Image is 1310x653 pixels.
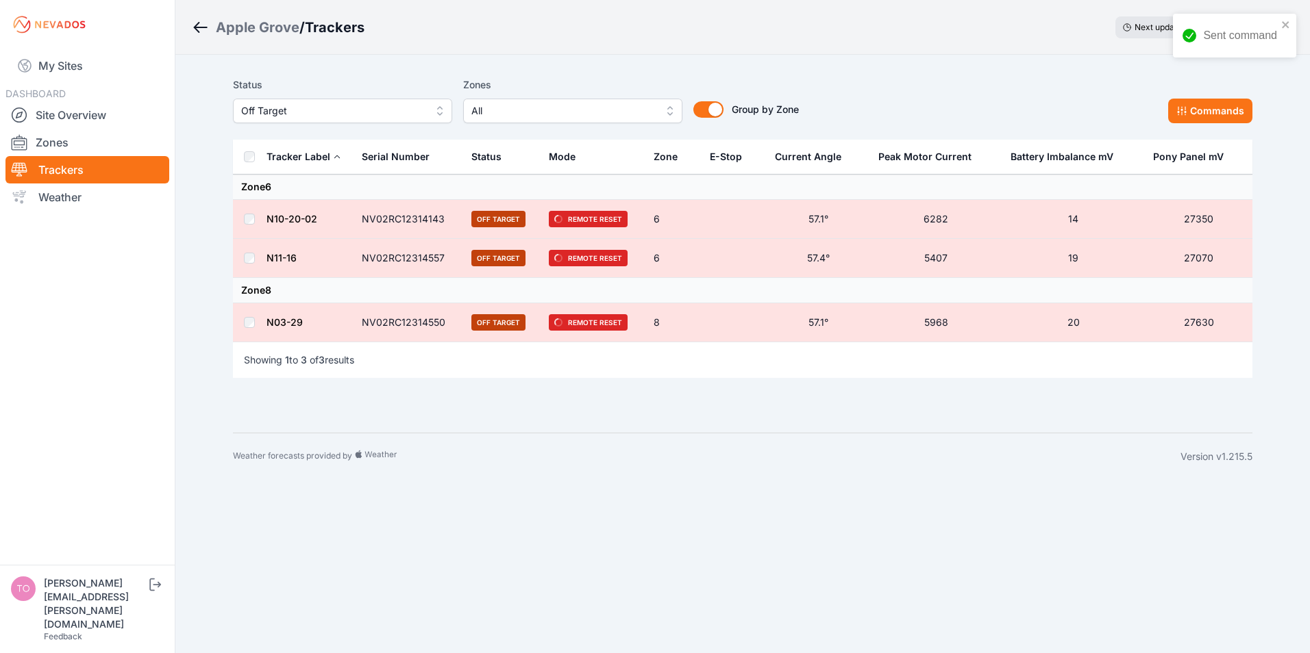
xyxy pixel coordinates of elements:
[471,103,655,119] span: All
[5,129,169,156] a: Zones
[775,150,841,164] div: Current Angle
[1281,19,1291,30] button: close
[1153,150,1224,164] div: Pony Panel mV
[5,49,169,82] a: My Sites
[1145,303,1252,342] td: 27630
[44,631,82,641] a: Feedback
[1135,22,1191,32] span: Next update in
[775,140,852,173] button: Current Angle
[1145,200,1252,239] td: 27350
[767,239,869,278] td: 57.4°
[362,140,441,173] button: Serial Number
[870,200,1002,239] td: 6282
[267,150,330,164] div: Tracker Label
[732,103,799,115] span: Group by Zone
[233,450,1181,463] div: Weather forecasts provided by
[463,99,682,123] button: All
[241,103,425,119] span: Off Target
[1203,27,1277,44] div: Sent command
[5,101,169,129] a: Site Overview
[878,150,972,164] div: Peak Motor Current
[216,18,299,37] a: Apple Grove
[305,18,364,37] h3: Trackers
[11,14,88,36] img: Nevados
[267,140,341,173] button: Tracker Label
[471,211,526,227] span: Off Target
[192,10,364,45] nav: Breadcrumb
[645,200,702,239] td: 6
[463,77,682,93] label: Zones
[285,354,289,366] span: 1
[244,353,354,367] p: Showing to of results
[1002,200,1145,239] td: 14
[1011,140,1124,173] button: Battery Imbalance mV
[44,576,147,631] div: [PERSON_NAME][EMAIL_ADDRESS][PERSON_NAME][DOMAIN_NAME]
[471,250,526,266] span: Off Target
[870,303,1002,342] td: 5968
[471,314,526,331] span: Off Target
[878,140,982,173] button: Peak Motor Current
[767,303,869,342] td: 57.1°
[1145,239,1252,278] td: 27070
[645,239,702,278] td: 6
[654,150,678,164] div: Zone
[267,252,297,264] a: N11-16
[319,354,325,366] span: 3
[549,250,628,266] span: Remote Reset
[233,99,452,123] button: Off Target
[710,140,753,173] button: E-Stop
[354,303,463,342] td: NV02RC12314550
[233,175,1252,200] td: Zone 6
[1011,150,1113,164] div: Battery Imbalance mV
[1168,99,1252,123] button: Commands
[5,88,66,99] span: DASHBOARD
[549,150,576,164] div: Mode
[354,200,463,239] td: NV02RC12314143
[11,576,36,601] img: tomasz.barcz@energix-group.com
[5,156,169,183] a: Trackers
[233,278,1252,303] td: Zone 8
[362,150,430,164] div: Serial Number
[299,18,305,37] span: /
[549,140,586,173] button: Mode
[710,150,742,164] div: E-Stop
[1181,450,1252,463] div: Version v1.215.5
[767,200,869,239] td: 57.1°
[5,183,169,211] a: Weather
[1002,303,1145,342] td: 20
[549,314,628,331] span: Remote Reset
[870,239,1002,278] td: 5407
[549,211,628,227] span: Remote Reset
[471,140,512,173] button: Status
[301,354,307,366] span: 3
[1153,140,1235,173] button: Pony Panel mV
[471,150,502,164] div: Status
[233,77,452,93] label: Status
[354,239,463,278] td: NV02RC12314557
[1002,239,1145,278] td: 19
[645,303,702,342] td: 8
[654,140,689,173] button: Zone
[267,316,303,328] a: N03-29
[267,213,317,225] a: N10-20-02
